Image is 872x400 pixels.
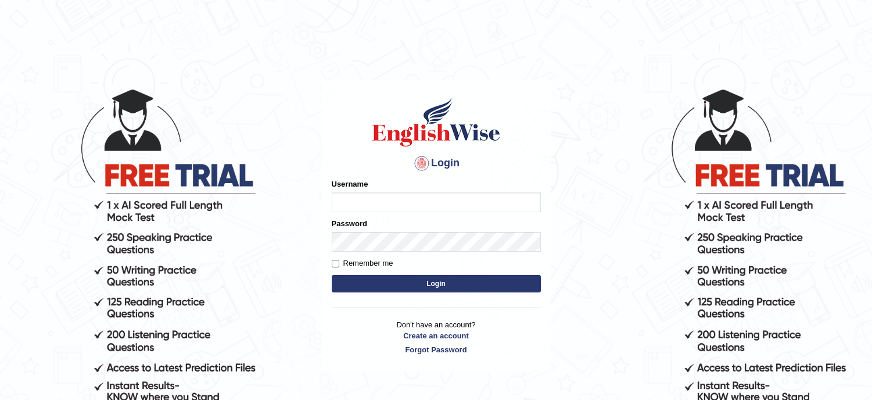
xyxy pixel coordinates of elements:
p: Don't have an account? [332,319,541,355]
label: Username [332,178,368,190]
label: Password [332,218,367,229]
a: Create an account [332,330,541,341]
label: Remember me [332,258,393,269]
button: Login [332,275,541,292]
input: Remember me [332,260,339,267]
a: Forgot Password [332,344,541,355]
img: Logo of English Wise sign in for intelligent practice with AI [370,96,503,148]
h4: Login [332,154,541,173]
